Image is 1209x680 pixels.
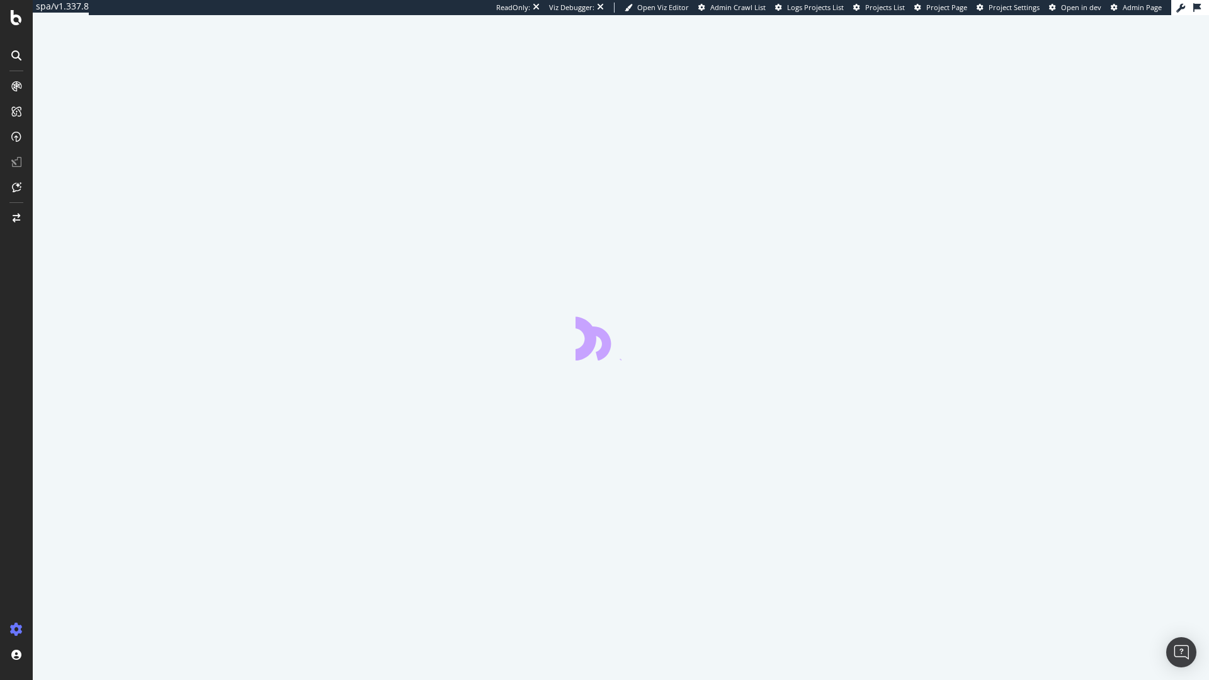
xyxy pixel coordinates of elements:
a: Admin Page [1111,3,1162,13]
a: Admin Crawl List [698,3,766,13]
div: Open Intercom Messenger [1166,637,1196,667]
div: ReadOnly: [496,3,530,13]
span: Admin Page [1123,3,1162,12]
span: Logs Projects List [787,3,844,12]
a: Projects List [853,3,905,13]
span: Admin Crawl List [710,3,766,12]
span: Projects List [865,3,905,12]
span: Open Viz Editor [637,3,689,12]
a: Project Settings [977,3,1040,13]
a: Open in dev [1049,3,1101,13]
a: Open Viz Editor [625,3,689,13]
a: Logs Projects List [775,3,844,13]
a: Project Page [914,3,967,13]
span: Project Page [926,3,967,12]
div: animation [576,315,666,360]
span: Open in dev [1061,3,1101,12]
span: Project Settings [989,3,1040,12]
div: Viz Debugger: [549,3,594,13]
